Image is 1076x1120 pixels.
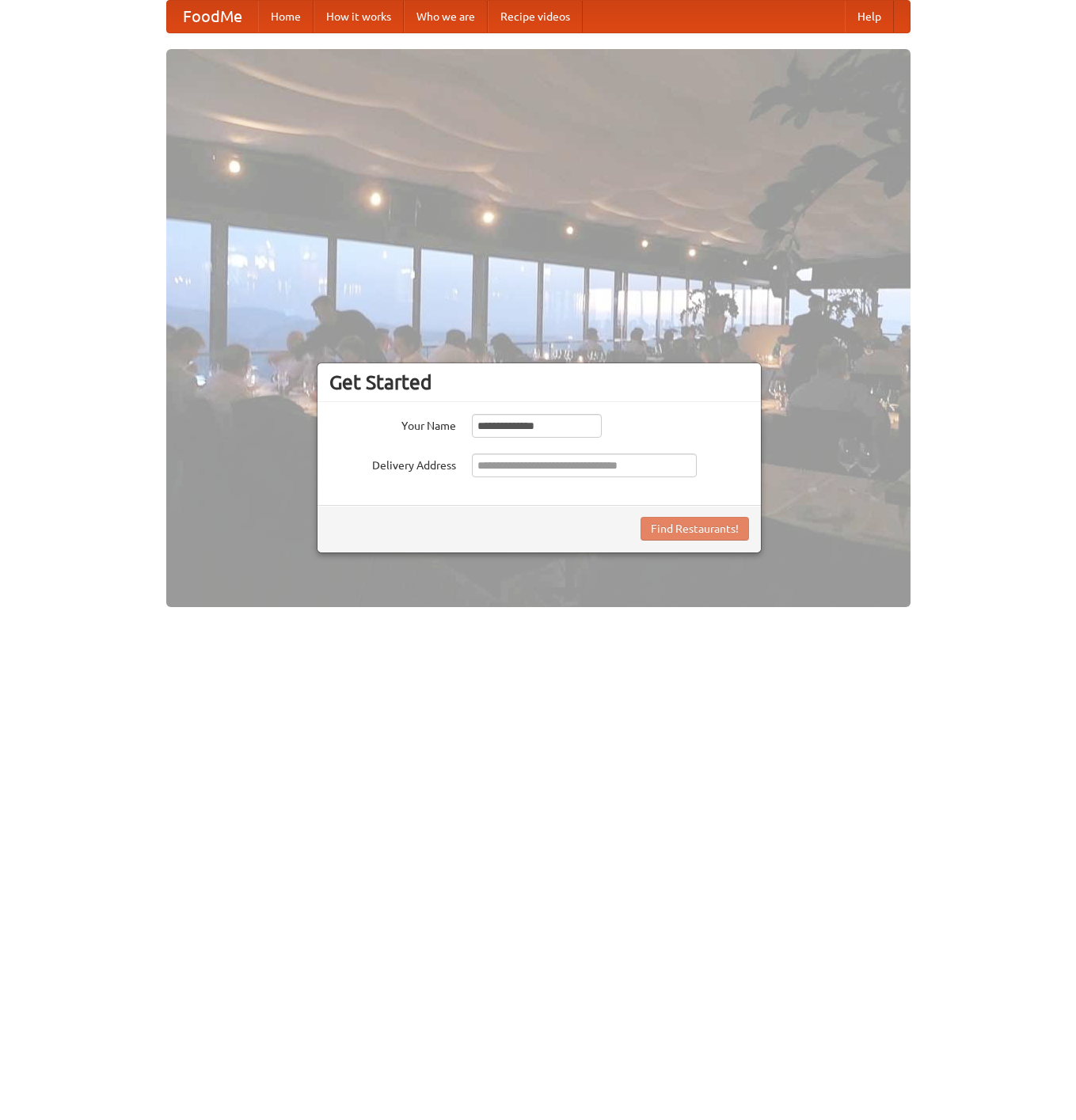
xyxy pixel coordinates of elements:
[314,1,404,32] a: How it works
[641,517,749,541] button: Find Restaurants!
[258,1,314,32] a: Home
[845,1,894,32] a: Help
[167,1,258,32] a: FoodMe
[329,454,456,473] label: Delivery Address
[404,1,488,32] a: Who we are
[329,370,749,394] h3: Get Started
[488,1,583,32] a: Recipe videos
[329,414,456,434] label: Your Name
